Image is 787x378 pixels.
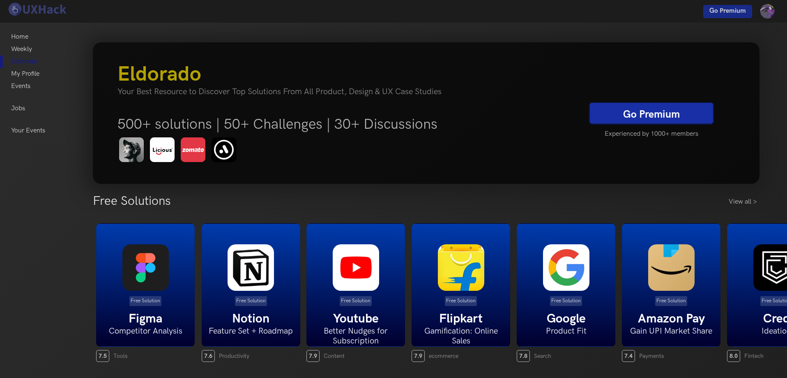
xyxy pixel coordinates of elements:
h5: 500+ solutions | 50+ Challenges | 30+ Discussions [117,116,578,133]
h6: Product Fit [517,326,615,336]
span: Fintech [744,352,764,359]
h5: Flipkart [412,311,510,326]
a: Free Solution Figma Competitor Analysis 7.5 Tools [96,223,195,362]
span: 7.8 [517,350,530,362]
p: Free Solution [655,296,687,306]
h3: Free Solutions [93,194,171,209]
a: Free Solution Google Product Fit 7.8 Search [517,223,615,362]
span: Tools [113,352,127,359]
h6: Gain UPI Market Share [622,326,720,336]
a: Go Premium [590,103,713,123]
img: eldorado-banner-1.png [117,136,241,164]
a: Events [11,80,30,93]
h4: Your Best Resource to Discover Top Solutions From All Product, Design & UX Case Studies [117,87,578,97]
h5: Experienced by 1000+ members [590,125,713,143]
span: Search [534,352,551,359]
img: Your profile pic [760,4,775,19]
span: 8.0 [727,350,740,362]
p: Free Solution [445,296,477,306]
a: My Profile [11,68,39,80]
span: 7.9 [306,350,320,362]
a: Free Solution Notion Feature Set + Roadmap 7.6 Productivity [202,223,300,362]
h6: Feature Set + Roadmap [202,326,300,336]
span: 7.6 [202,350,215,362]
a: Weekly [11,43,32,56]
span: Payments [639,352,664,359]
span: 7.5 [96,350,109,362]
a: View all > [729,197,759,207]
a: Jobs [11,102,25,115]
a: Eldorado [11,56,37,68]
h5: Notion [202,311,300,326]
a: Free Solution Amazon Pay Gain UPI Market Share 7.4 Payments [622,223,720,362]
h5: Youtube [307,311,405,326]
h6: Competitor Analysis [97,326,194,336]
h5: Figma [97,311,194,326]
h6: Better Nudges for Subscription [307,326,405,346]
span: Productivity [219,352,249,359]
a: Free Solution Flipkart Gamification: Online Sales 7.9 ecommerce [412,223,510,362]
h6: Gamification: Online Sales [412,326,510,346]
span: Go Premium [709,7,746,15]
span: 7.4 [622,350,635,362]
a: Free Solution Youtube Better Nudges for Subscription 7.9 Content [306,223,405,362]
span: Content [324,352,345,359]
p: Free Solution [550,296,582,306]
a: Go Premium [703,5,752,18]
a: Your Events [11,125,45,137]
p: Free Solution [235,296,267,306]
p: Free Solution [129,296,161,306]
p: Free Solution [340,296,372,306]
a: Home [11,31,28,43]
span: ecommerce [429,352,458,359]
span: 7.9 [412,350,425,362]
h5: Google [517,311,615,326]
h3: Eldorado [117,62,578,87]
img: UXHack logo [6,2,68,16]
h5: Amazon Pay [622,311,720,326]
